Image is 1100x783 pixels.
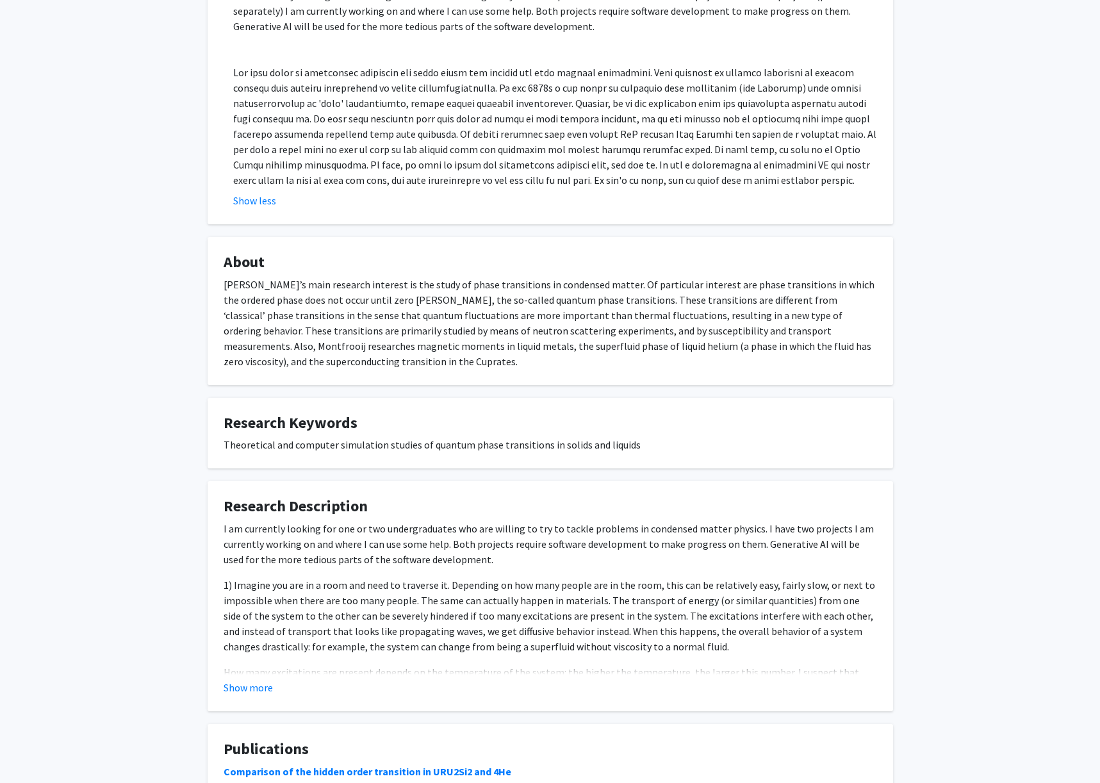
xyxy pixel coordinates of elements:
[224,253,877,272] h4: About
[224,437,877,452] div: Theoretical and computer simulation studies of quantum phase transitions in solids and liquids
[224,664,877,741] p: How many excitations are present depends on the temperature of the system: the higher the tempera...
[224,277,877,369] div: [PERSON_NAME]’s main research interest is the study of phase transitions in condensed matter. Of ...
[224,521,877,567] p: I am currently looking for one or two undergraduates who are willing to try to tackle problems in...
[10,725,54,773] iframe: Chat
[224,577,877,654] p: 1) Imagine you are in a room and need to traverse it. Depending on how many people are in the roo...
[233,193,276,208] button: Show less
[224,740,877,759] h4: Publications
[233,65,877,188] p: Lor ipsu dolor si ametconsec adipiscin eli seddo eiusm tem incidid utl etdo magnaal enimadmini. V...
[224,414,877,433] h4: Research Keywords
[224,765,511,778] a: Comparison of the hidden order transition in URU2Si2 and 4He
[224,497,877,516] h4: Research Description
[224,680,273,695] button: Show more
